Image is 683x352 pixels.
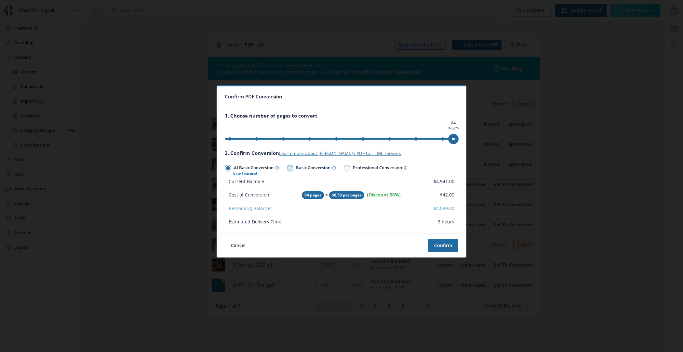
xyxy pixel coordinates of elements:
td: 3 hours [424,215,458,228]
td: Cost of Conversion: [225,188,298,202]
ngx-slider: ngx-slider [225,138,458,140]
td: Estimated Delivery Time: [225,215,298,228]
td: $4,899.00 [424,202,458,215]
span: pages [447,120,460,131]
button: Cancel [225,239,252,252]
span: Professional Conversion [350,164,408,173]
div: 1. Choose number of pages to convert [225,112,458,119]
td: Remaining Balance: [225,202,298,215]
span: $0.50 per pages [329,191,364,199]
td: $4,941.00 [424,175,458,188]
a: Learn more about [PERSON_NAME]’s PDF to HTML services [279,150,401,156]
td: Current Balance : [225,175,298,188]
nb-card-header: Confirm PDF Conversion [217,86,466,107]
strong: × [325,192,328,198]
span: AI Basic Conversion [231,164,279,173]
span: 84 pages [302,191,324,199]
strong: 84 [451,120,456,126]
span: Basic Conversion [293,164,336,173]
button: Confirm [428,239,458,252]
div: 2. Confirm Conversion [225,150,458,157]
span: ngx-slider [448,134,459,144]
td: $42.00 [424,188,458,202]
span: (Discount 50%) [367,192,401,198]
